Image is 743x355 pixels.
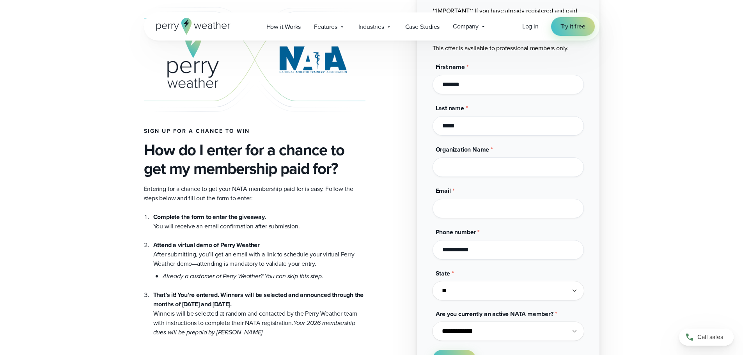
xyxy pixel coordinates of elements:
span: Last name [436,104,464,113]
a: Log in [522,22,539,31]
span: Case Studies [405,22,440,32]
span: Industries [358,22,384,32]
a: Case Studies [399,19,447,35]
li: You will receive an email confirmation after submission. [153,212,365,231]
h3: How do I enter for a chance to get my membership paid for? [144,141,365,178]
span: Are you currently an active NATA member? [436,309,553,318]
li: Winners will be selected at random and contacted by the Perry Weather team with instructions to c... [153,281,365,337]
span: Phone number [436,228,476,237]
span: First name [436,62,465,71]
span: Email [436,186,451,195]
span: Organization Name [436,145,489,154]
a: Try it free [551,17,595,36]
p: Entering for a chance to get your NATA membership paid for is easy. Follow the steps below and fi... [144,184,365,203]
em: Already a customer of Perry Weather? You can skip this step. [163,272,323,281]
span: Company [453,22,479,31]
span: Try it free [560,22,585,31]
span: How it Works [266,22,301,32]
li: After submitting, you’ll get an email with a link to schedule your virtual Perry Weather demo—att... [153,231,365,281]
span: Features [314,22,337,32]
strong: Complete the form to enter the giveaway. [153,212,266,221]
span: Call sales [697,332,723,342]
h4: Sign up for a chance to win [144,128,365,134]
a: Call sales [679,329,734,346]
em: Your 2026 membership dues will be prepaid by [PERSON_NAME]. [153,318,355,337]
span: State [436,269,450,278]
strong: Attend a virtual demo of Perry Weather [153,240,260,249]
a: How it Works [260,19,308,35]
strong: That’s it! You’re entered. Winners will be selected and announced through the months of [DATE] an... [153,290,364,309]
